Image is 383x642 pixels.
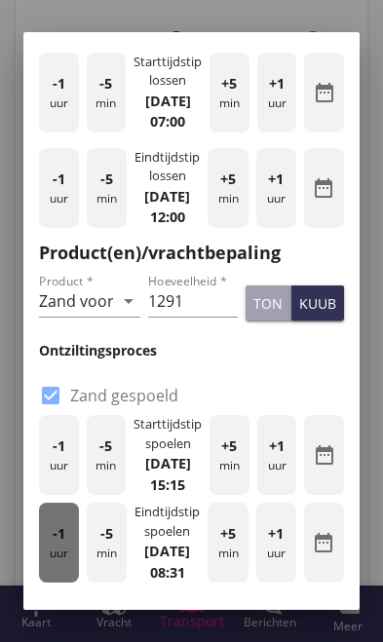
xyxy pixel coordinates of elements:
[144,542,190,560] strong: [DATE]
[99,73,112,94] span: -5
[221,73,237,94] span: +5
[39,415,79,495] div: uur
[291,285,344,321] button: kuub
[268,169,284,190] span: +1
[268,523,284,545] span: +1
[117,289,140,313] i: arrow_drop_down
[53,73,65,94] span: -1
[269,73,285,94] span: +1
[220,523,236,545] span: +5
[134,503,200,541] div: Eindtijdstip spoelen
[39,240,344,266] h2: Product(en)/vrachtbepaling
[150,475,185,494] strong: 15:15
[210,415,249,495] div: min
[210,53,249,132] div: min
[99,435,112,457] span: -5
[221,435,237,457] span: +5
[312,176,335,200] i: date_range
[145,454,191,472] strong: [DATE]
[87,53,127,132] div: min
[53,523,65,545] span: -1
[220,169,236,190] span: +5
[145,92,191,110] strong: [DATE]
[134,148,200,186] div: Eindtijdstip lossen
[256,148,296,228] div: uur
[269,435,285,457] span: +1
[150,112,185,131] strong: 07:00
[313,443,336,467] i: date_range
[312,531,335,554] i: date_range
[87,503,127,583] div: min
[39,340,344,360] h3: Ontziltingsproces
[70,386,178,405] label: Zand gespoeld
[39,53,79,132] div: uur
[87,148,127,228] div: min
[150,208,185,226] strong: 12:00
[39,503,79,583] div: uur
[100,523,113,545] span: -5
[53,169,65,190] span: -1
[39,148,79,228] div: uur
[134,415,202,453] div: Starttijdstip spoelen
[134,53,202,91] div: Starttijdstip lossen
[144,187,190,206] strong: [DATE]
[256,503,296,583] div: uur
[39,285,113,317] input: Product *
[87,415,127,495] div: min
[208,148,248,228] div: min
[100,169,113,190] span: -5
[299,293,336,314] div: kuub
[148,285,238,317] input: Hoeveelheid *
[150,563,185,582] strong: 08:31
[253,293,283,314] div: ton
[53,435,65,457] span: -1
[246,285,291,321] button: ton
[313,81,336,104] i: date_range
[257,415,297,495] div: uur
[257,53,297,132] div: uur
[208,503,248,583] div: min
